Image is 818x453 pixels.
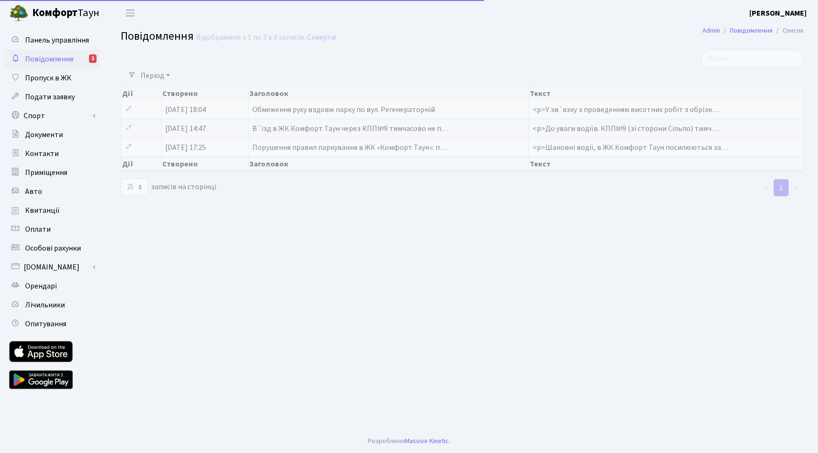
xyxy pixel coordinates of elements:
[249,87,529,100] th: Заголовок
[533,123,719,134] span: <p>До уваги водіїв. КПП№9 (зі сторони Сільпо) тимч…
[121,87,161,100] th: Дії
[533,142,729,153] span: <p>Шановні водії, в ЖК Комфорт Таун посилюються за…
[529,87,804,100] th: Текст
[25,205,60,216] span: Квитанції
[5,314,99,333] a: Опитування
[749,8,807,18] b: [PERSON_NAME]
[118,5,142,21] button: Переключити навігацію
[252,105,435,115] span: Обмеження руху вздовж парку по вул. Регенераторній
[9,4,28,23] img: logo.png
[307,33,336,42] a: Скинути
[5,163,99,182] a: Приміщення
[5,201,99,220] a: Квитанції
[121,178,216,196] label: записів на сторінці
[5,50,99,69] a: Повідомлення1
[5,144,99,163] a: Контакти
[25,54,73,64] span: Повідомлення
[5,220,99,239] a: Оплати
[89,54,97,63] div: 1
[121,28,194,44] span: Повідомлення
[121,178,148,196] select: записів на сторінці
[701,50,804,68] input: Пошук...
[773,26,804,36] li: Список
[5,277,99,296] a: Орендарі
[529,157,804,171] th: Текст
[368,436,450,446] div: Розроблено .
[161,87,249,100] th: Створено
[121,157,161,171] th: Дії
[25,92,75,102] span: Подати заявку
[165,123,206,134] span: [DATE] 14:47
[161,157,249,171] th: Створено
[25,167,67,178] span: Приміщення
[165,142,206,153] span: [DATE] 17:25
[25,281,57,291] span: Орендарі
[749,8,807,19] a: [PERSON_NAME]
[5,106,99,125] a: Спорт
[25,319,66,329] span: Опитування
[25,300,65,310] span: Лічильники
[405,436,449,446] a: Massive Kinetic
[25,243,81,253] span: Особові рахунки
[25,148,59,159] span: Контакти
[702,26,720,35] a: Admin
[32,5,99,21] span: Таун
[5,258,99,277] a: [DOMAIN_NAME]
[533,105,720,115] span: <p>У зв`язку з проведенням висотних робіт з обрізк…
[25,35,89,45] span: Панель управління
[165,105,206,115] span: [DATE] 18:04
[25,73,71,83] span: Пропуск в ЖК
[730,26,773,35] a: Повідомлення
[25,224,51,235] span: Оплати
[249,157,529,171] th: Заголовок
[252,142,447,153] span: Порушення правил паркування в ЖК «Комфорт Таун»: п…
[774,179,789,196] a: 1
[688,21,818,41] nav: breadcrumb
[32,5,78,20] b: Комфорт
[5,239,99,258] a: Особові рахунки
[25,186,42,197] span: Авто
[5,87,99,106] a: Подати заявку
[196,33,305,42] div: Відображено з 1 по 3 з 3 записів.
[252,123,449,134] span: В`їзд в ЖК Комфорт Таун через КПП№9 тимчасово не п…
[25,130,63,140] span: Документи
[5,296,99,314] a: Лічильники
[137,68,174,84] a: Період
[5,182,99,201] a: Авто
[5,69,99,87] a: Пропуск в ЖК
[5,31,99,50] a: Панель управління
[5,125,99,144] a: Документи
